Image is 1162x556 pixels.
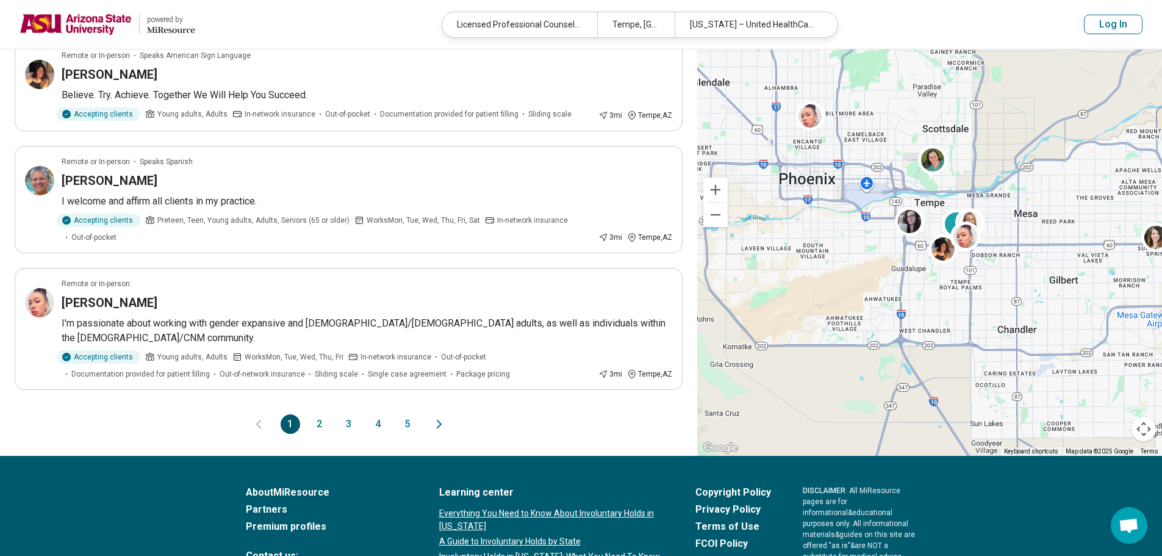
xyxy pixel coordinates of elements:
[246,485,407,500] a: AboutMiResource
[310,414,329,434] button: 2
[432,414,447,434] button: Next page
[700,440,741,456] img: Google
[57,214,140,227] div: Accepting clients
[157,352,228,363] span: Young adults, Adults
[1066,448,1133,455] span: Map data ©2025 Google
[62,156,130,167] p: Remote or In-person
[1111,507,1147,544] div: Open chat
[398,414,417,434] button: 5
[62,278,130,289] p: Remote or In-person
[1004,447,1058,456] button: Keyboard shortcuts
[57,350,140,364] div: Accepting clients
[157,215,350,226] span: Preteen, Teen, Young adults, Adults, Seniors (65 or older)
[62,172,157,189] h3: [PERSON_NAME]
[695,519,771,534] a: Terms of Use
[380,109,518,120] span: Documentation provided for patient filling
[20,10,132,39] img: Arizona State University
[157,109,228,120] span: Young adults, Adults
[695,502,771,517] a: Privacy Policy
[147,14,195,25] div: powered by
[368,414,388,434] button: 4
[62,294,157,311] h3: [PERSON_NAME]
[1141,448,1158,455] a: Terms (opens in new tab)
[20,10,195,39] a: Arizona State Universitypowered by
[598,369,622,380] div: 3 mi
[62,50,130,61] p: Remote or In-person
[325,109,370,120] span: Out-of-pocket
[62,316,672,345] p: I'm passionate about working with gender expansive and [DEMOGRAPHIC_DATA]/[DEMOGRAPHIC_DATA] adul...
[140,50,251,61] span: Speaks American Sign Language
[1132,417,1156,441] button: Map camera controls
[528,109,572,120] span: Sliding scale
[441,352,486,363] span: Out-of-pocket
[315,369,358,380] span: Sliding scale
[439,507,664,533] a: Everything You Need to Know About Involuntary Holds in [US_STATE]
[251,414,266,434] button: Previous page
[245,109,315,120] span: In-network insurance
[456,369,510,380] span: Package pricing
[442,12,597,37] div: Licensed Professional Counselor (LPC)
[497,215,568,226] span: In-network insurance
[439,535,664,548] a: A Guide to Involuntary Holds by State
[703,178,728,202] button: Zoom in
[700,440,741,456] a: Open this area in Google Maps (opens a new window)
[627,369,672,380] div: Tempe , AZ
[71,232,117,243] span: Out-of-pocket
[367,215,480,226] span: Works Mon, Tue, Wed, Thu, Fri, Sat
[140,156,193,167] span: Speaks Spanish
[57,107,140,121] div: Accepting clients
[62,194,672,209] p: I welcome and affirm all clients in my practice.
[246,519,407,534] a: Premium profiles
[71,369,210,380] span: Documentation provided for patient filling
[675,12,830,37] div: [US_STATE] – United HealthCare Student Resources
[1084,15,1142,34] button: Log In
[695,485,771,500] a: Copyright Policy
[627,232,672,243] div: Tempe , AZ
[281,414,300,434] button: 1
[360,352,431,363] span: In-network insurance
[598,232,622,243] div: 3 mi
[62,66,157,83] h3: [PERSON_NAME]
[339,414,359,434] button: 3
[439,485,664,500] a: Learning center
[942,209,971,238] div: 3
[695,536,771,551] a: FCOI Policy
[368,369,447,380] span: Single case agreement
[245,352,343,363] span: Works Mon, Tue, Wed, Thu, Fri
[598,110,622,121] div: 3 mi
[627,110,672,121] div: Tempe , AZ
[62,88,672,103] p: Believe. Try. Achieve. Together We Will Help You Succeed.
[703,203,728,227] button: Zoom out
[803,486,845,495] span: DISCLAIMER
[220,369,305,380] span: Out-of-network insurance
[597,12,675,37] div: Tempe, [GEOGRAPHIC_DATA]
[246,502,407,517] a: Partners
